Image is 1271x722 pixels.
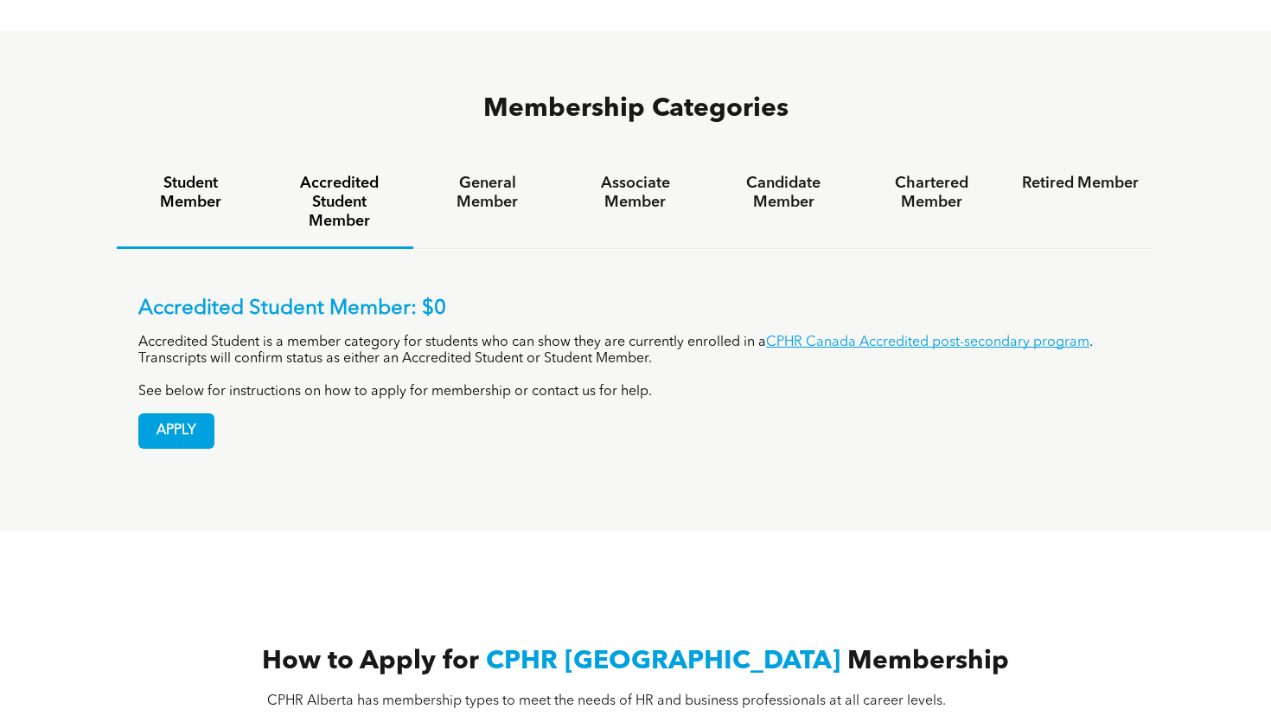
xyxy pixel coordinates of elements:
[483,96,789,122] span: Membership Categories
[138,335,1133,367] p: Accredited Student is a member category for students who can show they are currently enrolled in ...
[138,413,214,449] a: APPLY
[766,335,1089,349] a: CPHR Canada Accredited post-secondary program
[725,174,842,212] h4: Candidate Member
[139,414,214,448] span: APPLY
[873,174,990,212] h4: Chartered Member
[280,174,397,231] h4: Accredited Student Member
[1022,174,1139,193] h4: Retired Member
[847,649,1009,674] span: Membership
[138,384,1133,400] p: See below for instructions on how to apply for membership or contact us for help.
[577,174,693,212] h4: Associate Member
[138,297,1133,322] p: Accredited Student Member: $0
[267,694,946,708] span: CPHR Alberta has membership types to meet the needs of HR and business professionals at all caree...
[429,174,546,212] h4: General Member
[132,174,249,212] h4: Student Member
[486,649,840,674] span: CPHR [GEOGRAPHIC_DATA]
[262,649,479,674] span: How to Apply for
